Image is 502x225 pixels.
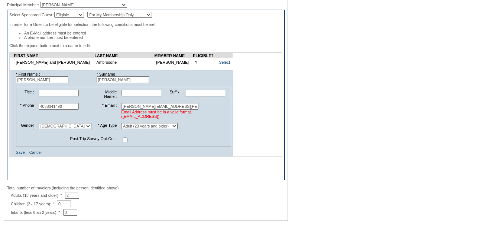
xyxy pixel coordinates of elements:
span: Email Address must be in a valid format. ([EMAIL_ADDRESS]) [121,110,192,119]
td: Gender : [17,121,36,134]
td: Middle Name : [94,88,119,100]
td: MEMBER NAME [154,53,193,58]
td: Title : [17,88,36,100]
li: A phone number must be entered [24,35,282,40]
td: * Email : [94,101,119,120]
span: Adults (18 years and older): * [11,193,65,198]
a: Save [16,150,25,155]
td: [PERSON_NAME] and [PERSON_NAME] [14,58,95,67]
td: ELIGIBLE? [193,53,215,58]
td: [PERSON_NAME] [154,58,193,67]
div: Total number of travelers (including the person identified above) [7,186,285,190]
td: * Age Type : [94,121,119,134]
td: Suffix: [167,88,182,100]
span: Children (2 - 17 years): * [11,202,57,206]
a: Select [219,60,230,64]
td: * First Name : [14,70,95,85]
span: Infants (less than 2 years): * [11,210,63,215]
td: Y [193,58,215,67]
a: Cancel [29,150,42,155]
td: * Phone : [17,101,36,120]
div: Select Sponsored Guest : In order for a Guest to be eligible for selection, the following conditi... [7,10,285,180]
td: * Surname : [95,70,155,85]
li: An E-Mail address must be entered [24,31,282,35]
td: Post-Trip Survey Opt-Out : [17,135,119,145]
span: Principal Member: [7,3,39,7]
td: FIRST NAME [14,53,95,58]
td: LAST NAME [95,53,155,58]
td: Ambrosone [95,58,155,67]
